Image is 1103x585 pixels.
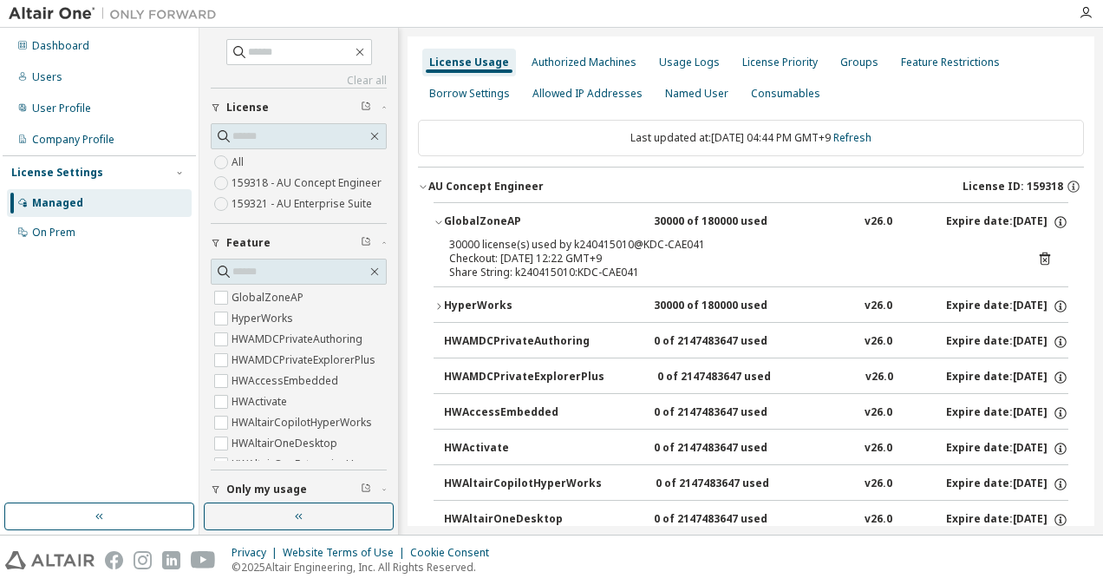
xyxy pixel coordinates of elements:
[232,433,341,454] label: HWAltairOneDesktop
[444,405,600,421] div: HWAccessEmbedded
[232,350,379,371] label: HWAMDCPrivateExplorerPlus
[32,102,91,115] div: User Profile
[654,405,810,421] div: 0 of 2147483647 used
[9,5,225,23] img: Altair One
[232,560,499,575] p: © 2025 Altair Engineering, Inc. All Rights Reserved.
[232,371,342,391] label: HWAccessEmbedded
[865,370,893,385] div: v26.0
[232,546,283,560] div: Privacy
[659,56,720,69] div: Usage Logs
[232,391,290,412] label: HWActivate
[434,203,1068,241] button: GlobalZoneAP30000 of 180000 usedv26.0Expire date:[DATE]
[5,551,95,569] img: altair_logo.svg
[946,512,1068,528] div: Expire date: [DATE]
[946,370,1068,385] div: Expire date: [DATE]
[226,101,269,115] span: License
[444,512,600,528] div: HWAltairOneDesktop
[963,180,1063,194] span: License ID: 159318
[32,39,89,53] div: Dashboard
[444,394,1068,432] button: HWAccessEmbedded0 of 2147483647 usedv26.0Expire date:[DATE]
[751,87,820,101] div: Consumables
[429,87,510,101] div: Borrow Settings
[232,329,366,350] label: HWAMDCPrivateAuthoring
[444,465,1068,503] button: HWAltairCopilotHyperWorks0 of 2147483647 usedv26.0Expire date:[DATE]
[226,236,271,250] span: Feature
[449,238,1011,252] div: 30000 license(s) used by k240415010@KDC-CAE041
[654,512,810,528] div: 0 of 2147483647 used
[946,477,1068,492] div: Expire date: [DATE]
[532,56,636,69] div: Authorized Machines
[865,214,892,230] div: v26.0
[654,334,810,350] div: 0 of 2147483647 used
[232,194,375,214] label: 159321 - AU Enterprise Suite
[865,441,892,457] div: v26.0
[444,501,1068,539] button: HWAltairOneDesktop0 of 2147483647 usedv26.0Expire date:[DATE]
[418,120,1084,156] div: Last updated at: [DATE] 04:44 PM GMT+9
[444,430,1068,468] button: HWActivate0 of 2147483647 usedv26.0Expire date:[DATE]
[361,483,371,496] span: Clear filter
[105,551,123,569] img: facebook.svg
[32,70,62,84] div: Users
[32,226,75,240] div: On Prem
[232,308,297,329] label: HyperWorks
[226,483,307,496] span: Only my usage
[449,266,1011,279] div: Share String: k240415010:KDC-CAE041
[232,412,375,433] label: HWAltairCopilotHyperWorks
[946,334,1068,350] div: Expire date: [DATE]
[429,56,509,69] div: License Usage
[654,299,810,314] div: 30000 of 180000 used
[865,334,892,350] div: v26.0
[865,299,892,314] div: v26.0
[191,551,216,569] img: youtube.svg
[654,441,810,457] div: 0 of 2147483647 used
[211,89,387,127] button: License
[211,224,387,262] button: Feature
[444,323,1068,361] button: HWAMDCPrivateAuthoring0 of 2147483647 usedv26.0Expire date:[DATE]
[865,405,892,421] div: v26.0
[361,101,371,115] span: Clear filter
[654,214,810,230] div: 30000 of 180000 used
[418,168,1084,206] button: AU Concept EngineerLicense ID: 159318
[532,87,643,101] div: Allowed IP Addresses
[656,477,812,492] div: 0 of 2147483647 used
[211,74,387,88] a: Clear all
[946,441,1068,457] div: Expire date: [DATE]
[232,287,307,308] label: GlobalZoneAP
[11,166,103,180] div: License Settings
[444,477,602,492] div: HWAltairCopilotHyperWorks
[283,546,410,560] div: Website Terms of Use
[444,370,604,385] div: HWAMDCPrivateExplorerPlus
[742,56,818,69] div: License Priority
[434,287,1068,325] button: HyperWorks30000 of 180000 usedv26.0Expire date:[DATE]
[32,196,83,210] div: Managed
[444,358,1068,397] button: HWAMDCPrivateExplorerPlus0 of 2147483647 usedv26.0Expire date:[DATE]
[449,252,1011,266] div: Checkout: [DATE] 12:22 GMT+9
[865,477,892,492] div: v26.0
[410,546,499,560] div: Cookie Consent
[232,454,374,475] label: HWAltairOneEnterpriseUser
[444,299,600,314] div: HyperWorks
[162,551,180,569] img: linkedin.svg
[444,334,600,350] div: HWAMDCPrivateAuthoring
[840,56,878,69] div: Groups
[444,214,600,230] div: GlobalZoneAP
[211,470,387,509] button: Only my usage
[946,299,1068,314] div: Expire date: [DATE]
[657,370,813,385] div: 0 of 2147483647 used
[232,173,385,194] label: 159318 - AU Concept Engineer
[833,130,871,145] a: Refresh
[946,214,1068,230] div: Expire date: [DATE]
[134,551,152,569] img: instagram.svg
[232,152,247,173] label: All
[901,56,1000,69] div: Feature Restrictions
[444,441,600,457] div: HWActivate
[865,512,892,528] div: v26.0
[32,133,114,147] div: Company Profile
[665,87,728,101] div: Named User
[946,405,1068,421] div: Expire date: [DATE]
[428,180,544,194] div: AU Concept Engineer
[361,236,371,250] span: Clear filter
